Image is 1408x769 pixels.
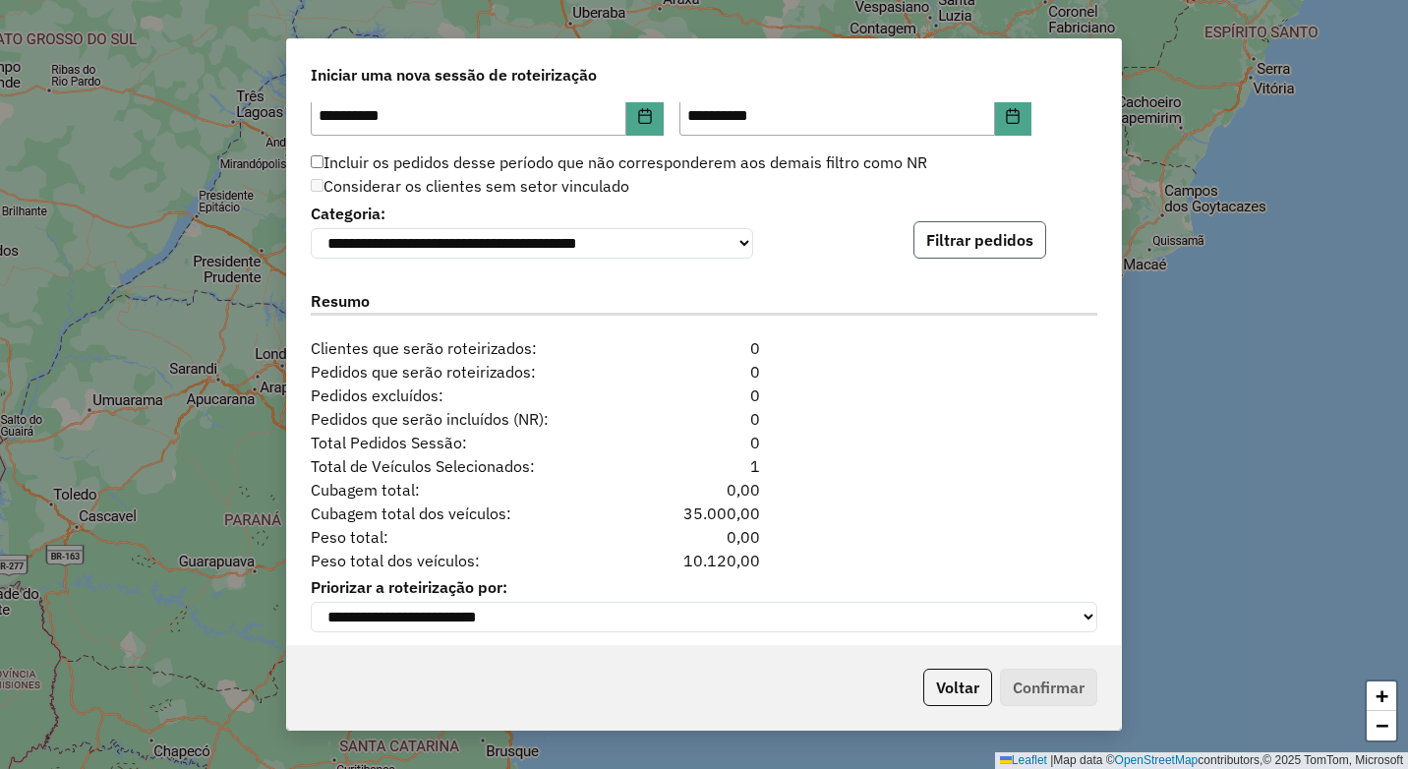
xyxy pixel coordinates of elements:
[299,502,636,525] span: Cubagem total dos veículos:
[995,752,1408,769] div: Map data © contributors,© 2025 TomTom, Microsoft
[913,221,1046,259] button: Filtrar pedidos
[299,454,636,478] span: Total de Veículos Selecionados:
[299,525,636,549] span: Peso total:
[311,575,1097,599] label: Priorizar a roteirização por:
[1376,683,1388,708] span: +
[311,179,323,192] input: Considerar os clientes sem setor vinculado
[311,63,597,87] span: Iniciar uma nova sessão de roteirização
[311,202,753,225] label: Categoria:
[1376,713,1388,738] span: −
[636,384,771,407] div: 0
[636,336,771,360] div: 0
[636,502,771,525] div: 35.000,00
[299,478,636,502] span: Cubagem total:
[299,360,636,384] span: Pedidos que serão roteirizados:
[636,549,771,572] div: 10.120,00
[636,360,771,384] div: 0
[995,96,1032,136] button: Choose Date
[299,407,636,431] span: Pedidos que serão incluídos (NR):
[1367,681,1396,711] a: Zoom in
[636,431,771,454] div: 0
[299,336,636,360] span: Clientes que serão roteirizados:
[311,155,323,168] input: Incluir os pedidos desse período que não corresponderem aos demais filtro como NR
[626,96,664,136] button: Choose Date
[311,150,927,174] label: Incluir os pedidos desse período que não corresponderem aos demais filtro como NR
[1000,753,1047,767] a: Leaflet
[299,384,636,407] span: Pedidos excluídos:
[1050,753,1053,767] span: |
[1115,753,1199,767] a: OpenStreetMap
[1367,711,1396,740] a: Zoom out
[636,407,771,431] div: 0
[299,431,636,454] span: Total Pedidos Sessão:
[923,669,992,706] button: Voltar
[311,174,629,198] label: Considerar os clientes sem setor vinculado
[299,549,636,572] span: Peso total dos veículos:
[311,289,1097,316] label: Resumo
[636,454,771,478] div: 1
[636,525,771,549] div: 0,00
[636,478,771,502] div: 0,00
